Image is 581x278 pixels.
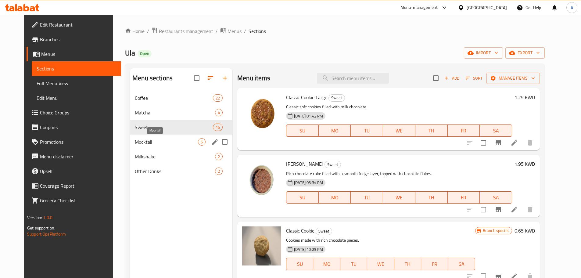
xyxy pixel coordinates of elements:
button: SU [286,191,319,204]
span: TH [418,126,445,135]
button: TU [351,191,383,204]
img: Classic Cookie [242,226,281,265]
span: import [469,49,498,57]
span: Edit Menu [37,94,116,102]
span: TU [343,260,365,269]
div: Menu-management [400,4,438,11]
span: Sort [466,75,482,82]
span: TU [353,193,381,202]
a: Choice Groups [27,105,121,120]
span: Sort items [462,74,486,83]
button: SU [286,125,319,137]
span: Sections [37,65,116,72]
img: Classic Cookie Large [242,93,281,132]
span: Select to update [477,136,490,149]
span: Coffee [135,94,213,102]
span: [DATE] 03:34 PM [292,180,325,186]
span: [DATE] 10:29 PM [292,247,325,252]
span: FR [424,260,446,269]
span: SU [289,126,316,135]
span: Sweet [329,94,345,101]
a: Edit menu item [511,139,518,146]
span: Select section [429,72,442,85]
button: FR [448,125,480,137]
span: Grocery Checklist [40,197,116,204]
button: MO [319,191,351,204]
button: Branch-specific-item [491,202,506,217]
span: SA [482,193,510,202]
h6: 1.25 KWD [515,93,535,102]
h6: 0.65 KWD [515,226,535,235]
button: Branch-specific-item [491,135,506,150]
div: [GEOGRAPHIC_DATA] [467,4,507,11]
a: Edit Menu [32,91,121,105]
button: SA [448,258,475,270]
span: Sweet [135,124,213,131]
button: Manage items [486,73,540,84]
span: WE [370,260,392,269]
div: Sweet [328,94,345,102]
div: Milkshake2 [130,149,232,164]
h2: Menu sections [132,74,173,83]
button: MO [313,258,340,270]
div: Milkshake [135,153,215,160]
span: Menus [41,50,116,58]
span: Sweet [325,161,341,168]
button: WE [383,191,415,204]
a: Menus [27,47,121,61]
a: Promotions [27,135,121,149]
span: Branch specific [480,228,512,233]
button: delete [523,202,537,217]
span: Choice Groups [40,109,116,116]
a: Edit Restaurant [27,17,121,32]
span: Classic Cookie Large [286,93,327,102]
div: items [215,109,223,116]
div: Matcha4 [130,105,232,120]
span: Add item [442,74,462,83]
span: Open [138,51,152,56]
button: Add [442,74,462,83]
button: TU [340,258,367,270]
div: Other Drinks2 [130,164,232,179]
span: Edit Restaurant [40,21,116,28]
button: SA [480,125,512,137]
span: 16 [213,125,222,130]
span: TH [418,193,445,202]
span: SU [289,193,316,202]
div: Other Drinks [135,168,215,175]
li: / [147,27,149,35]
span: TH [397,260,419,269]
a: Coupons [27,120,121,135]
span: Menus [228,27,242,35]
span: TU [353,126,381,135]
span: Add [444,75,460,82]
span: Full Menu View [37,80,116,87]
div: items [213,124,223,131]
button: Sort [464,74,484,83]
span: FR [450,193,478,202]
button: TH [415,191,448,204]
div: Sweet16 [130,120,232,135]
span: FR [450,126,478,135]
span: MO [321,193,349,202]
img: Matilda Cake [242,160,281,199]
button: SA [480,191,512,204]
span: MO [316,260,338,269]
span: SA [482,126,510,135]
div: items [213,94,223,102]
button: delete [523,135,537,150]
span: Promotions [40,138,116,146]
span: Classic Cookie [286,226,314,235]
span: Matcha [135,109,215,116]
span: Version: [27,214,42,222]
a: Menus [220,27,242,35]
a: Branches [27,32,121,47]
span: Branches [40,36,116,43]
a: Upsell [27,164,121,179]
button: TH [394,258,421,270]
button: TH [415,125,448,137]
